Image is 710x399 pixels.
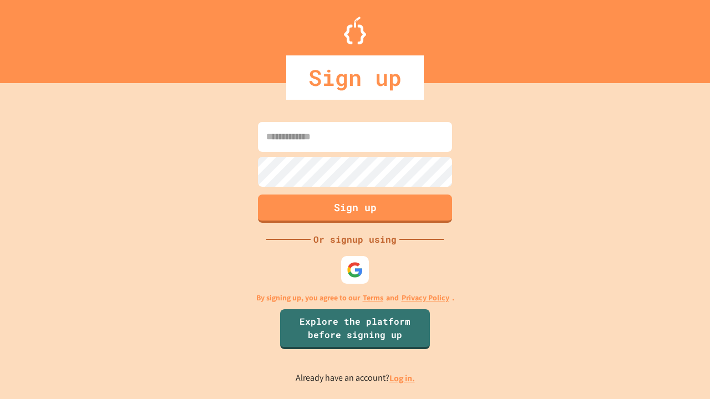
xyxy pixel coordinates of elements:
[286,55,424,100] div: Sign up
[389,372,415,384] a: Log in.
[347,262,363,278] img: google-icon.svg
[296,371,415,385] p: Already have an account?
[344,17,366,44] img: Logo.svg
[363,292,383,304] a: Terms
[402,292,449,304] a: Privacy Policy
[256,292,454,304] p: By signing up, you agree to our and .
[280,309,430,349] a: Explore the platform before signing up
[311,233,399,246] div: Or signup using
[258,195,452,223] button: Sign up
